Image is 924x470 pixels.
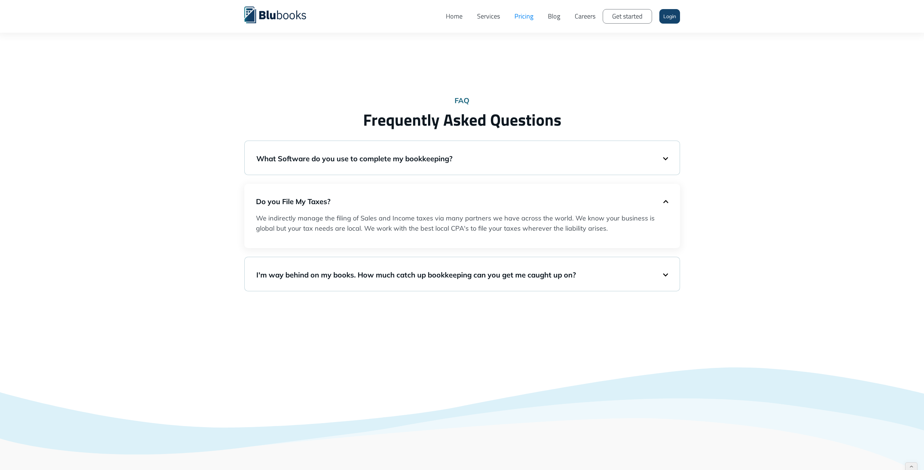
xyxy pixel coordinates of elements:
[256,270,663,280] h5: I'm way behind on my books. How much catch up bookkeeping can you get me caught up on?
[256,154,663,164] h5: What Software do you use to complete my bookkeeping?
[507,5,541,27] a: Pricing
[541,5,567,27] a: Blog
[244,97,680,104] div: FAQ
[659,9,680,24] a: Login
[244,5,317,23] a: home
[567,5,603,27] a: Careers
[244,110,680,130] h2: Frequently Asked Questions
[256,196,663,207] h5: Do you File My Taxes?
[603,9,652,24] a: Get started
[439,5,470,27] a: Home
[256,213,665,234] div: We indirectly manage the filing of Sales and Income taxes via many partners we have across the wo...
[470,5,507,27] a: Services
